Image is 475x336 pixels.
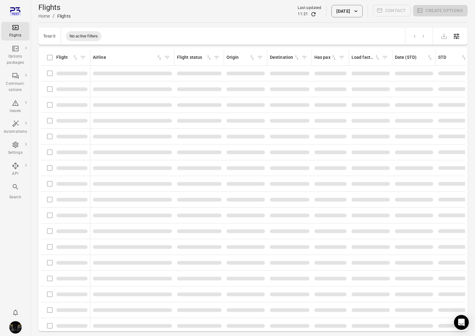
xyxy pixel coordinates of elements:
span: Please make a selection to create communications [373,5,411,17]
h1: Flights [38,2,71,12]
a: Automations [1,118,29,137]
button: Search [1,181,29,202]
div: Sort by airline in ascending order [93,54,162,61]
button: Iris [7,319,24,336]
div: Automations [4,129,27,135]
a: Flights [1,22,29,41]
a: Options packages [1,43,29,68]
span: Please make a selection to export [438,33,450,39]
a: Communi-cations [1,70,29,95]
div: Sort by has pax in ascending order [314,54,337,61]
div: Sort by STD in ascending order [438,54,467,61]
div: Last updated [298,5,321,11]
div: Sort by load factor in ascending order [352,54,380,61]
div: Sort by destination in ascending order [270,54,300,61]
div: Total 0 [43,34,56,38]
span: Filter by load factor [380,53,390,62]
span: Filter by airline [162,53,172,62]
span: No active filters [66,33,102,39]
span: Filter by flight status [212,53,221,62]
span: Filter by flight [78,53,88,62]
div: Communi-cations [4,81,27,93]
div: Options packages [4,54,27,66]
div: Open Intercom Messenger [454,315,469,330]
div: Flights [57,13,71,19]
div: Sort by origin in ascending order [227,54,255,61]
span: Filter by destination [300,53,309,62]
div: Sort by flight in ascending order [56,54,78,61]
nav: pagination navigation [410,32,428,40]
nav: Breadcrumbs [38,12,71,20]
a: Home [38,14,50,19]
img: images [9,321,22,334]
a: API [1,160,29,179]
button: Notifications [9,306,22,319]
button: Open table configuration [450,30,463,42]
div: Sort by flight status in ascending order [177,54,212,61]
div: Issues [4,108,27,114]
span: Filter by origin [255,53,265,62]
button: Refresh data [310,11,317,17]
div: Sort by date (STD) in ascending order [395,54,433,61]
div: 11:21 [298,11,308,17]
a: Issues [1,97,29,116]
button: [DATE] [331,5,362,17]
div: Settings [4,150,27,156]
div: Flights [4,32,27,39]
span: Filter by has pax [337,53,346,62]
li: / [53,12,55,20]
span: Please make a selection to create an option package [413,5,468,17]
div: Search [4,194,27,200]
div: API [4,171,27,177]
a: Settings [1,139,29,158]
